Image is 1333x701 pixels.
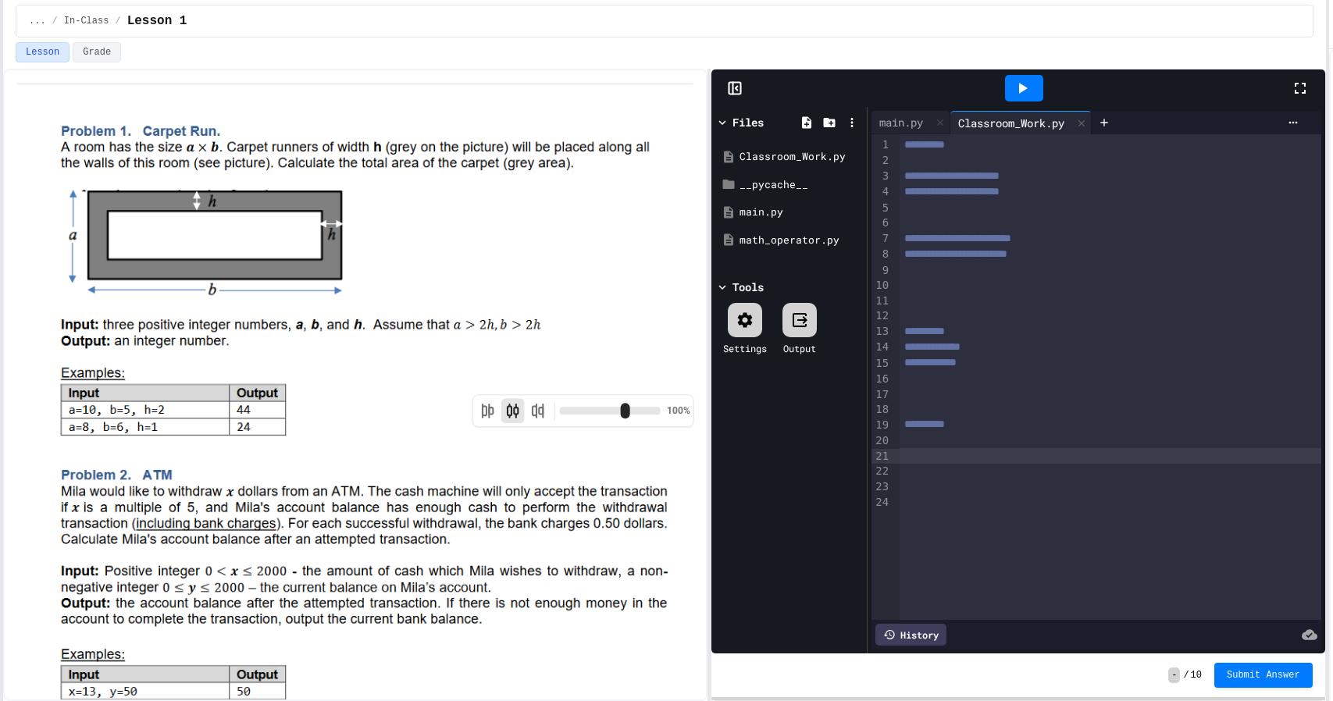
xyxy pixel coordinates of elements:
div: Files [732,114,764,130]
div: 16 [871,372,891,387]
div: 7 [871,231,891,247]
div: 23 [871,479,891,495]
div: __pycache__ [740,177,861,193]
div: main.py [740,205,861,220]
div: 6 [871,215,891,231]
div: 2 [871,153,891,169]
span: / [115,15,120,27]
div: 18 [871,402,891,418]
div: 15 [871,356,891,372]
div: 5 [871,201,891,216]
button: Grade [73,42,121,62]
span: 10 [1191,669,1202,681]
span: - [1168,667,1180,683]
div: Classroom_Work.py [950,111,1092,134]
div: 24 [871,495,891,511]
span: Submit Answer [1227,669,1300,681]
div: Settings [723,341,767,355]
div: History [875,624,946,646]
div: 14 [871,340,891,355]
div: 22 [871,464,891,479]
span: / [52,15,58,27]
div: 21 [871,449,891,464]
div: Output [783,341,816,355]
span: / [1183,669,1189,681]
div: 12 [871,308,891,324]
span: Lesson 1 [127,12,187,30]
div: 13 [871,324,891,340]
button: Lesson [16,42,70,62]
div: 10 [871,278,891,294]
div: 19 [871,418,891,433]
button: Submit Answer [1214,663,1313,688]
div: 1 [871,137,891,153]
div: 17 [871,387,891,403]
div: Tools [732,279,764,295]
div: Classroom_Work.py [740,149,861,165]
div: 3 [871,169,891,184]
div: 4 [871,184,891,200]
div: Classroom_Work.py [950,115,1072,131]
div: 8 [871,247,891,262]
span: ... [29,15,46,27]
div: 11 [871,294,891,309]
div: math_operator.py [740,233,861,248]
div: 9 [871,263,891,279]
span: In-Class [64,15,109,27]
div: main.py [871,111,950,134]
div: 20 [871,433,891,449]
div: main.py [871,114,931,130]
span: 100 % [667,404,690,417]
